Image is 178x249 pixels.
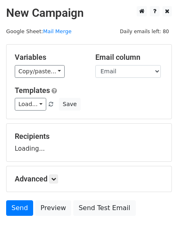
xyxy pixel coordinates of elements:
[15,132,163,153] div: Loading...
[35,200,71,216] a: Preview
[59,98,80,111] button: Save
[6,6,172,20] h2: New Campaign
[15,98,46,111] a: Load...
[117,28,172,34] a: Daily emails left: 80
[15,53,83,62] h5: Variables
[15,86,50,95] a: Templates
[6,200,33,216] a: Send
[15,174,163,183] h5: Advanced
[15,132,163,141] h5: Recipients
[117,27,172,36] span: Daily emails left: 80
[15,65,65,78] a: Copy/paste...
[95,53,164,62] h5: Email column
[6,28,72,34] small: Google Sheet:
[73,200,135,216] a: Send Test Email
[43,28,72,34] a: Mail Merge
